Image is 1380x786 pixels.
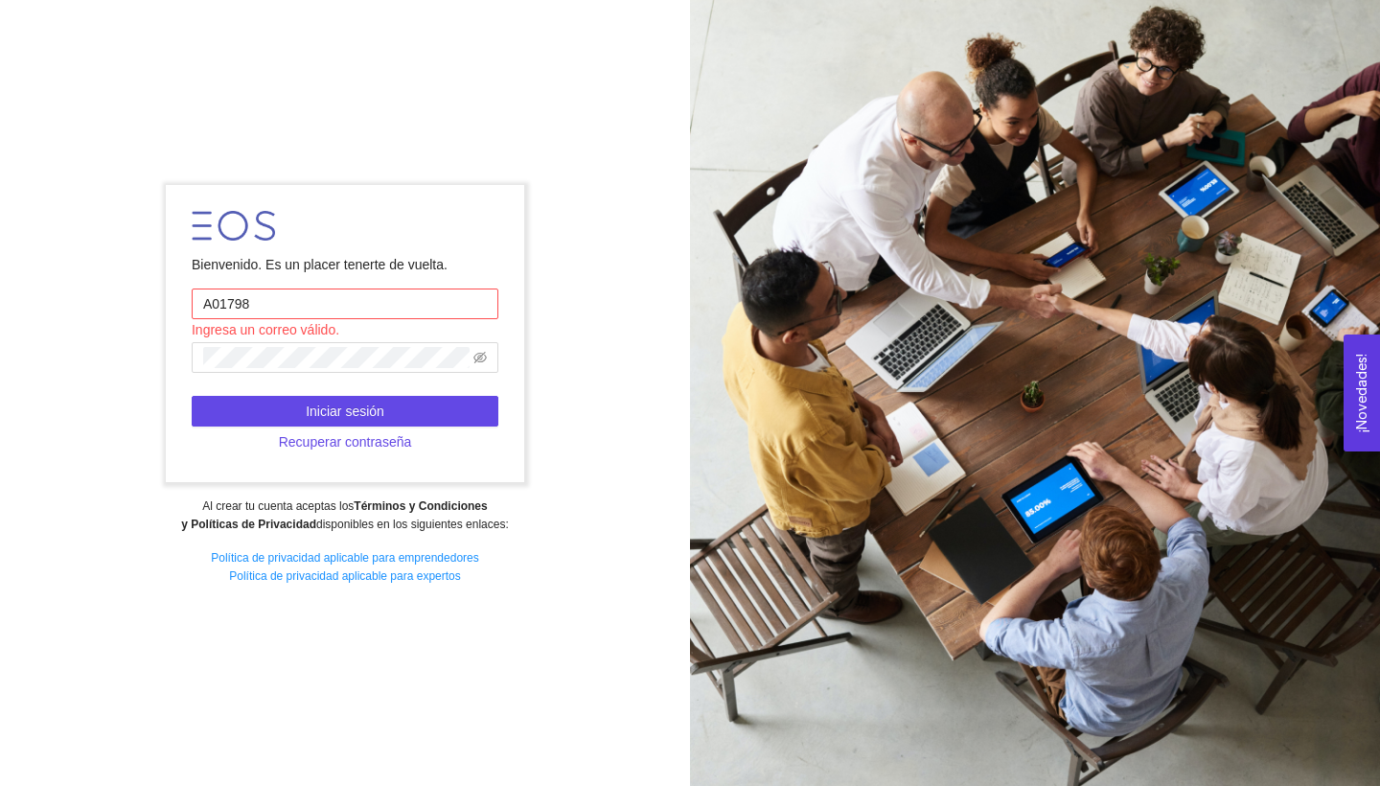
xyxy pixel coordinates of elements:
div: Bienvenido. Es un placer tenerte de vuelta. [192,254,498,275]
div: Ingresa un correo válido. [192,319,498,340]
a: Política de privacidad aplicable para emprendedores [211,551,479,565]
a: Recuperar contraseña [192,434,498,450]
img: LOGO [192,211,275,241]
button: Iniciar sesión [192,396,498,427]
a: Política de privacidad aplicable para expertos [229,569,460,583]
div: Al crear tu cuenta aceptas los disponibles en los siguientes enlaces: [12,497,677,534]
span: Iniciar sesión [306,401,384,422]
strong: Términos y Condiciones y Políticas de Privacidad [181,499,487,531]
input: Correo electrónico [192,289,498,319]
button: Open Feedback Widget [1344,335,1380,451]
span: eye-invisible [473,351,487,364]
button: Recuperar contraseña [192,427,498,457]
span: Recuperar contraseña [279,431,412,452]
